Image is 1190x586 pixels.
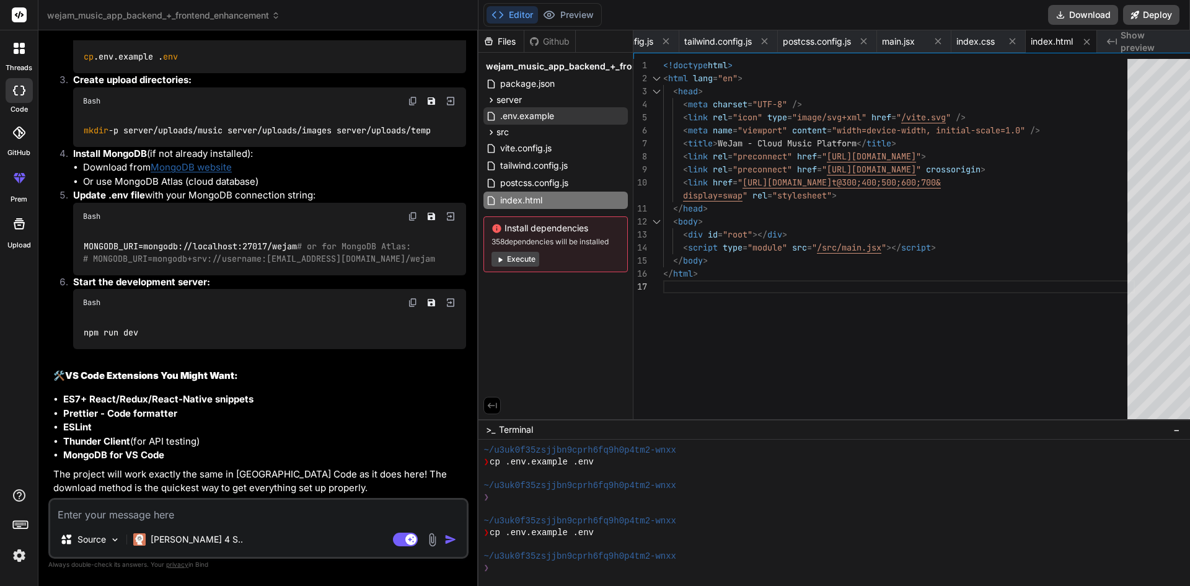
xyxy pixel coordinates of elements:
span: type [767,112,787,123]
span: " [822,151,827,162]
span: cp .env.example .env [490,456,594,468]
div: 5 [633,111,647,124]
span: > [713,138,718,149]
span: < [663,73,668,84]
span: = [767,190,772,201]
span: = [807,242,812,253]
span: tailwind.config.js [499,158,569,173]
label: code [11,104,28,115]
span: " [896,112,901,123]
span: cp [84,51,94,63]
span: title [866,138,891,149]
span: − [1173,424,1180,436]
span: > [703,255,708,266]
span: " [881,242,886,253]
span: charset [713,99,747,110]
span: ❯ [483,562,490,574]
strong: Prettier - Code formatter [63,407,177,419]
span: < [683,138,688,149]
span: "module" [747,242,787,253]
img: Open in Browser [445,211,456,222]
div: Click to collapse the range. [648,215,664,228]
img: copy [408,96,418,106]
span: "viewport" [738,125,787,136]
button: Download [1048,5,1118,25]
span: vite.config.js [499,141,553,156]
button: Save file [423,208,440,225]
span: "root" [723,229,752,240]
span: = [827,125,832,136]
button: Save file [423,294,440,311]
strong: Thunder Client [63,435,130,447]
span: crossorigin [926,164,981,175]
span: Bash [83,298,100,308]
div: 2 [633,72,647,85]
div: 3 [633,85,647,98]
span: t@300;400;500;600;700& [832,177,941,188]
img: Open in Browser [445,95,456,107]
p: Source [77,533,106,546]
span: " [916,164,921,175]
div: 8 [633,150,647,163]
span: /> [1030,125,1040,136]
span: ></ [752,229,767,240]
p: with your MongoDB connection string: [73,189,466,203]
span: " [916,151,921,162]
span: = [718,229,723,240]
span: index.css [956,35,995,48]
span: rel [713,112,728,123]
span: "preconnect" [733,151,792,162]
span: html [673,268,693,279]
span: body [678,216,698,227]
span: > [981,164,985,175]
span: mkdir [84,125,108,136]
span: href [797,164,817,175]
span: href [797,151,817,162]
span: body [683,255,703,266]
span: /> [956,112,966,123]
span: = [817,164,822,175]
span: > [698,86,703,97]
span: > [891,138,896,149]
span: </ [857,138,866,149]
p: (if not already installed): [73,147,466,161]
div: Click to collapse the range. [648,85,664,98]
a: MongoDB website [151,161,232,173]
span: Bash [83,211,100,221]
code: .env.example . [83,50,179,63]
span: postcss.config.js [499,175,570,190]
strong: Start the development server: [73,276,210,288]
span: = [787,112,792,123]
p: The project will work exactly the same in [GEOGRAPHIC_DATA] Code as it does here! The download me... [53,468,466,495]
span: # or for MongoDB Atlas: [297,241,411,252]
div: 6 [633,124,647,137]
div: Github [524,35,575,48]
span: = [733,125,738,136]
span: /src/main.jsx [817,242,881,253]
span: = [891,112,896,123]
span: [URL][DOMAIN_NAME] [827,151,916,162]
label: GitHub [7,148,30,158]
span: WeJam - Cloud Music Platform [718,138,857,149]
span: ❯ [483,456,490,468]
span: html [708,60,728,71]
div: 12 [633,215,647,228]
button: Deploy [1123,5,1179,25]
span: "width=device-width, initial-scale=1.0" [832,125,1025,136]
img: icon [444,533,457,546]
span: postcss.config.js [783,35,851,48]
span: href [871,112,891,123]
span: type [723,242,743,253]
span: ❯ [483,527,490,539]
span: ~/u3uk0f35zsjjbn9cprh6fq9h0p4tm2-wnxx [483,445,676,456]
div: 4 [633,98,647,111]
img: settings [9,545,30,566]
span: display=swap [683,190,743,201]
span: script [688,242,718,253]
span: index.html [1031,35,1073,48]
span: ~/u3uk0f35zsjjbn9cprh6fq9h0p4tm2-wnxx [483,515,676,527]
span: "UTF-8" [752,99,787,110]
li: Or use MongoDB Atlas (cloud database) [83,175,466,189]
span: ></ [886,242,901,253]
span: html [668,73,688,84]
